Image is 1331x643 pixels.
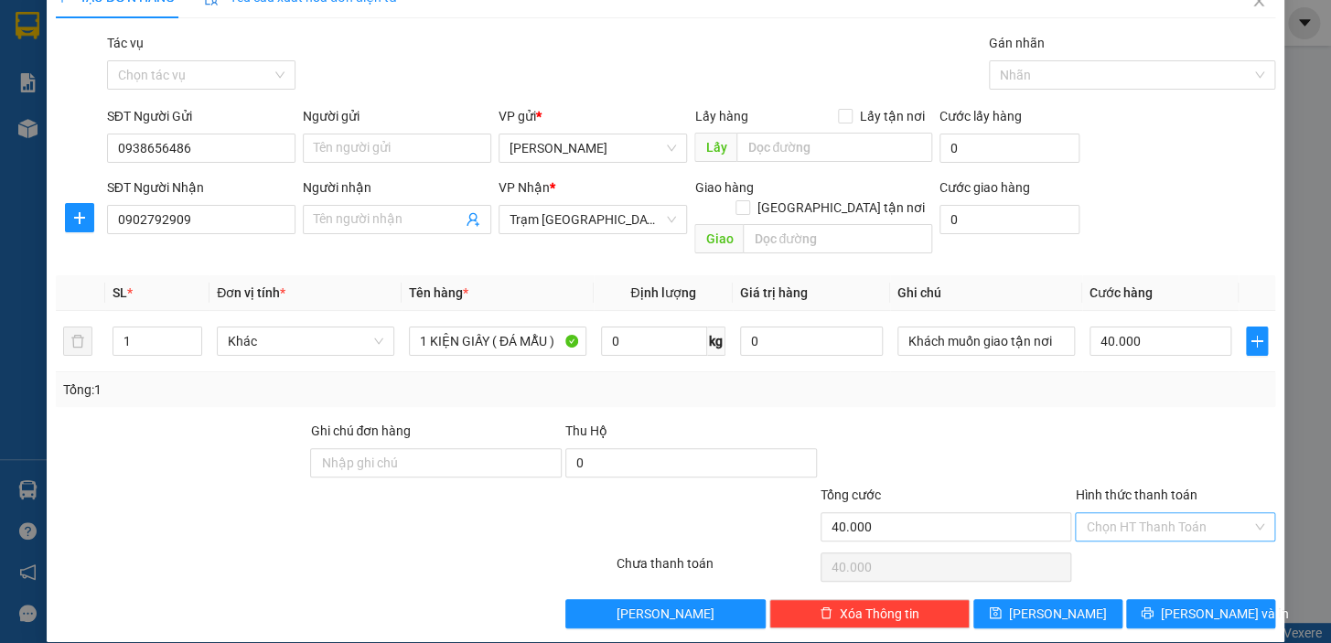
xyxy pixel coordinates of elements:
button: delete [63,327,92,356]
div: SĐT Người Nhận [107,177,295,198]
span: Phan Thiết [510,134,676,162]
span: Xóa Thông tin [840,604,919,624]
span: Thu Hộ [565,423,607,438]
span: kg [707,327,725,356]
span: Tổng cước [821,488,881,502]
div: Người nhận [303,177,491,198]
button: save[PERSON_NAME] [973,599,1122,628]
span: Cước hàng [1089,285,1153,300]
label: Ghi chú đơn hàng [310,423,411,438]
label: Tác vụ [107,36,144,50]
input: Ghi chú đơn hàng [310,448,562,477]
input: Dọc đường [736,133,932,162]
input: Cước giao hàng [939,205,1079,234]
button: printer[PERSON_NAME] và In [1126,599,1275,628]
span: Lấy [694,133,736,162]
label: Cước giao hàng [939,180,1030,195]
th: Ghi chú [890,275,1082,311]
input: Ghi Chú [897,327,1075,356]
span: Đơn vị tính [217,285,285,300]
span: user-add [466,212,480,227]
span: Trạm Sài Gòn [510,206,676,233]
span: plus [66,210,93,225]
input: 0 [740,327,883,356]
span: Lấy hàng [694,109,747,123]
span: Giao [694,224,743,253]
button: plus [65,203,94,232]
span: [PERSON_NAME] [617,604,714,624]
span: Định lượng [630,285,695,300]
label: Cước lấy hàng [939,109,1022,123]
span: printer [1141,606,1154,621]
label: Hình thức thanh toán [1075,488,1197,502]
div: SĐT Người Gửi [107,106,295,126]
div: Chưa thanh toán [615,553,819,585]
span: Khác [228,327,383,355]
span: save [989,606,1002,621]
span: [PERSON_NAME] [1009,604,1107,624]
span: Giao hàng [694,180,753,195]
span: SL [113,285,127,300]
input: Cước lấy hàng [939,134,1079,163]
span: [GEOGRAPHIC_DATA] tận nơi [750,198,932,218]
span: plus [1247,334,1267,348]
div: Tổng: 1 [63,380,515,400]
button: deleteXóa Thông tin [769,599,970,628]
span: Tên hàng [409,285,468,300]
button: [PERSON_NAME] [565,599,766,628]
span: delete [820,606,832,621]
span: Lấy tận nơi [853,106,932,126]
div: VP gửi [499,106,687,126]
span: [PERSON_NAME] và In [1161,604,1289,624]
div: Người gửi [303,106,491,126]
label: Gán nhãn [989,36,1045,50]
span: Giá trị hàng [740,285,808,300]
input: Dọc đường [743,224,932,253]
input: VD: Bàn, Ghế [409,327,586,356]
span: VP Nhận [499,180,550,195]
button: plus [1246,327,1268,356]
